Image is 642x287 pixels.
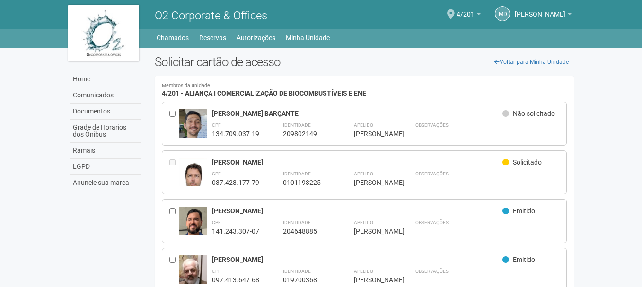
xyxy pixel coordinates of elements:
[354,269,373,274] strong: Apelido
[70,120,141,143] a: Grade de Horários dos Ônibus
[155,55,574,69] h2: Solicitar cartão de acesso
[283,130,330,138] div: 209802149
[513,256,535,263] span: Emitido
[212,178,259,187] div: 037.428.177-79
[155,9,267,22] span: O2 Corporate & Offices
[179,207,207,243] img: user.jpg
[162,83,567,97] h4: 4/201 - ALIANÇA I COMERCIALIZAÇÃO DE BIOCOMBUSTÍVEIS E ENE
[70,175,141,191] a: Anuncie sua marca
[68,5,139,61] img: logo.jpg
[212,207,503,215] div: [PERSON_NAME]
[457,12,481,19] a: 4/201
[513,158,542,166] span: Solicitado
[415,220,449,225] strong: Observações
[169,158,179,187] div: Entre em contato com a Aministração para solicitar o cancelamento ou 2a via
[212,109,503,118] div: [PERSON_NAME] BARÇANTE
[354,130,392,138] div: [PERSON_NAME]
[212,171,221,176] strong: CPF
[283,269,311,274] strong: Identidade
[157,31,189,44] a: Chamados
[70,87,141,104] a: Comunicados
[212,122,221,128] strong: CPF
[354,276,392,284] div: [PERSON_NAME]
[283,220,311,225] strong: Identidade
[515,12,572,19] a: [PERSON_NAME]
[515,1,565,18] span: Marcelo de Andrade Ferreira
[70,71,141,87] a: Home
[415,122,449,128] strong: Observações
[162,83,567,88] small: Membros da unidade
[179,158,207,198] img: user.jpg
[212,255,503,264] div: [PERSON_NAME]
[354,220,373,225] strong: Apelido
[283,276,330,284] div: 019700368
[283,171,311,176] strong: Identidade
[212,220,221,225] strong: CPF
[489,55,574,69] a: Voltar para Minha Unidade
[283,178,330,187] div: 0101193225
[212,269,221,274] strong: CPF
[286,31,330,44] a: Minha Unidade
[283,122,311,128] strong: Identidade
[513,207,535,215] span: Emitido
[70,104,141,120] a: Documentos
[457,1,475,18] span: 4/201
[179,109,207,150] img: user.jpg
[199,31,226,44] a: Reservas
[354,227,392,235] div: [PERSON_NAME]
[354,171,373,176] strong: Apelido
[283,227,330,235] div: 204648885
[495,6,510,21] a: Md
[212,276,259,284] div: 097.413.647-68
[354,178,392,187] div: [PERSON_NAME]
[513,110,555,117] span: Não solicitado
[212,130,259,138] div: 134.709.037-19
[212,158,503,166] div: [PERSON_NAME]
[70,143,141,159] a: Ramais
[212,227,259,235] div: 141.243.307-07
[415,269,449,274] strong: Observações
[70,159,141,175] a: LGPD
[415,171,449,176] strong: Observações
[237,31,275,44] a: Autorizações
[354,122,373,128] strong: Apelido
